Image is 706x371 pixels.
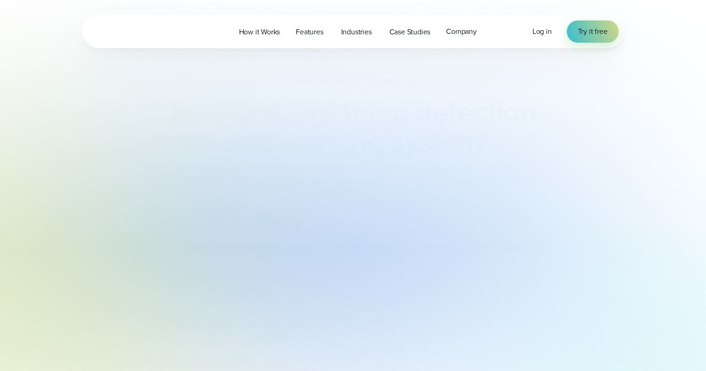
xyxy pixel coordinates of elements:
span: Features [296,26,323,38]
a: Try it free [567,20,619,43]
a: Case Studies [382,22,439,41]
a: How it Works [231,22,288,41]
span: Case Studies [389,26,431,38]
a: Log in [532,26,552,37]
span: Company [446,26,477,37]
span: Industries [341,26,372,38]
span: How it Works [239,26,280,38]
span: Try it free [578,26,608,37]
